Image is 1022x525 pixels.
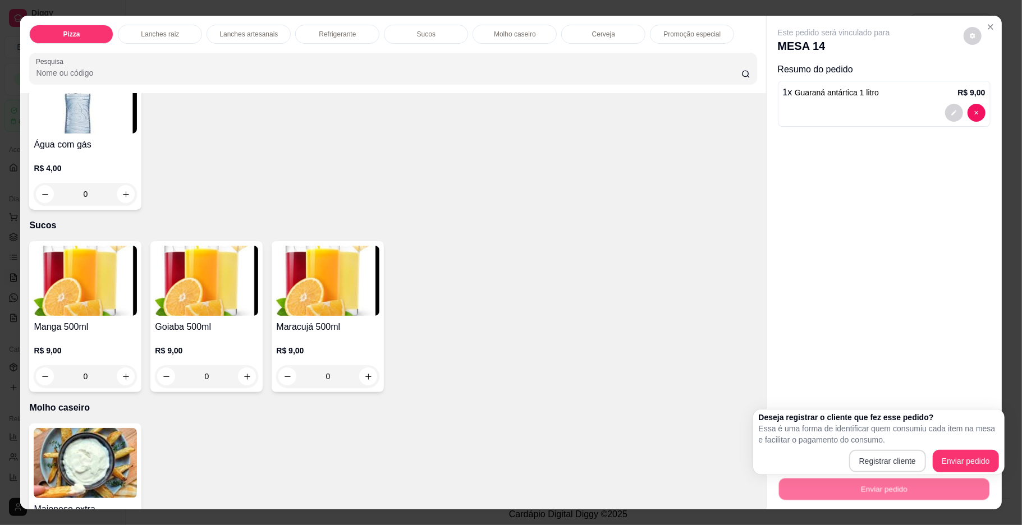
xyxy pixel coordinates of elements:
[34,138,137,151] h4: Água com gás
[319,30,356,39] p: Refrigerante
[34,503,137,516] h4: Maionese extra
[155,320,258,334] h4: Goiaba 500ml
[359,367,377,385] button: increase-product-quantity
[417,30,436,39] p: Sucos
[36,67,741,79] input: Pesquisa
[36,185,54,203] button: decrease-product-quantity
[34,63,137,133] img: product-image
[34,246,137,316] img: product-image
[117,367,135,385] button: increase-product-quantity
[592,30,615,39] p: Cerveja
[141,30,179,39] p: Lanches raiz
[276,320,379,334] h4: Maracujá 500ml
[494,30,536,39] p: Molho caseiro
[34,345,137,356] p: R$ 9,00
[36,57,67,66] label: Pesquisa
[982,18,1000,36] button: Close
[778,478,989,500] button: Enviar pedido
[968,104,986,122] button: decrease-product-quantity
[958,87,986,98] p: R$ 9,00
[778,27,890,38] p: Este pedido será vinculado para
[849,450,926,472] button: Registrar cliente
[276,345,379,356] p: R$ 9,00
[117,185,135,203] button: increase-product-quantity
[29,401,757,415] p: Molho caseiro
[238,367,256,385] button: increase-product-quantity
[759,412,999,423] h2: Deseja registrar o cliente que fez esse pedido?
[795,88,879,97] span: Guaraná antártica 1 litro
[219,30,278,39] p: Lanches artesanais
[663,30,721,39] p: Promoção especial
[964,27,982,45] button: decrease-product-quantity
[945,104,963,122] button: decrease-product-quantity
[36,367,54,385] button: decrease-product-quantity
[759,423,999,445] p: Essa é uma forma de identificar quem consumiu cada item na mesa e facilitar o pagamento do consumo.
[157,367,175,385] button: decrease-product-quantity
[783,86,879,99] p: 1 x
[63,30,80,39] p: Pizza
[34,163,137,174] p: R$ 4,00
[278,367,296,385] button: decrease-product-quantity
[276,246,379,316] img: product-image
[155,246,258,316] img: product-image
[778,63,991,76] p: Resumo do pedido
[34,428,137,498] img: product-image
[778,38,890,54] p: MESA 14
[155,345,258,356] p: R$ 9,00
[933,450,999,472] button: Enviar pedido
[34,320,137,334] h4: Manga 500ml
[29,219,757,232] p: Sucos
